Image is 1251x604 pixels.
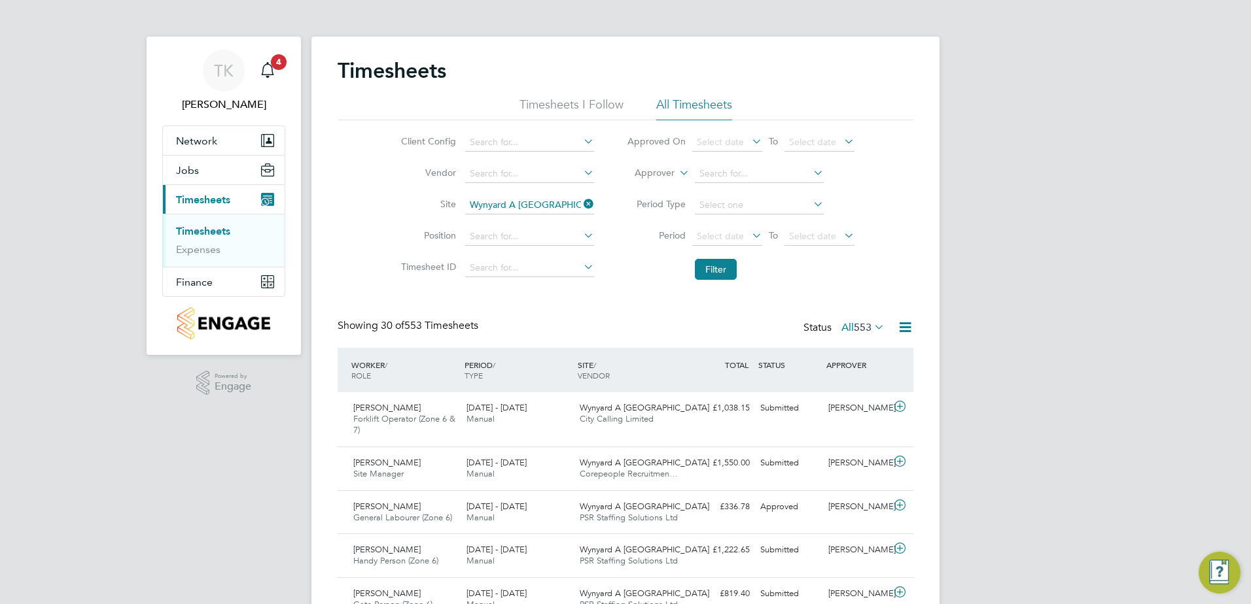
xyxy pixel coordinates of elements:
span: Corepeople Recruitmen… [580,468,678,479]
span: Engage [215,381,251,392]
input: Search for... [695,165,824,183]
span: Forklift Operator (Zone 6 & 7) [353,413,455,435]
span: [PERSON_NAME] [353,501,421,512]
label: Position [397,229,456,241]
div: Submitted [755,452,823,474]
div: [PERSON_NAME] [823,496,891,518]
li: All Timesheets [656,97,732,120]
div: [PERSON_NAME] [823,539,891,561]
label: Period [627,229,686,241]
span: 30 of [381,319,404,332]
span: Wynyard A [GEOGRAPHIC_DATA] [580,501,709,512]
span: Jobs [176,164,199,176]
span: To [765,133,782,150]
button: Engage Resource Center [1199,552,1241,594]
span: PSR Staffing Solutions Ltd [580,555,678,566]
span: [DATE] - [DATE] [467,402,527,413]
div: Approved [755,496,823,518]
span: Powered by [215,371,251,382]
span: Select date [697,230,744,242]
input: Search for... [465,259,594,277]
input: Search for... [465,133,594,152]
button: Network [163,126,285,155]
span: ROLE [351,370,371,380]
span: 553 Timesheets [381,319,478,332]
span: 4 [271,54,287,70]
div: £1,038.15 [687,397,755,419]
span: Wynyard A [GEOGRAPHIC_DATA] [580,544,709,555]
span: Manual [467,512,495,523]
span: VENDOR [578,370,610,380]
span: / [385,360,387,370]
img: countryside-properties-logo-retina.png [177,307,270,339]
span: [DATE] - [DATE] [467,457,527,468]
label: Vendor [397,167,456,178]
span: [PERSON_NAME] [353,588,421,599]
a: TK[PERSON_NAME] [162,50,285,112]
span: Site Manager [353,468,404,479]
a: Powered byEngage [196,371,252,395]
span: Select date [789,230,836,242]
button: Jobs [163,156,285,184]
span: Select date [697,136,744,148]
span: To [765,227,782,244]
span: [DATE] - [DATE] [467,588,527,599]
div: WORKER [348,353,461,387]
label: Timesheet ID [397,261,456,273]
li: Timesheets I Follow [520,97,624,120]
div: Timesheets [163,214,285,267]
span: TYPE [465,370,483,380]
input: Search for... [465,227,594,246]
span: TOTAL [725,360,749,370]
span: TK [214,62,234,79]
span: Network [176,135,217,147]
label: All [841,321,885,334]
a: Expenses [176,243,220,256]
span: / [593,360,596,370]
span: General Labourer (Zone 6) [353,512,452,523]
span: Timesheets [176,193,230,206]
button: Filter [695,259,737,280]
div: PERIOD [461,353,574,387]
label: Approver [616,167,675,180]
label: Client Config [397,135,456,147]
a: Timesheets [176,225,230,237]
span: City Calling Limited [580,413,654,424]
label: Site [397,198,456,210]
div: £1,222.65 [687,539,755,561]
div: £1,550.00 [687,452,755,474]
div: [PERSON_NAME] [823,452,891,474]
span: Select date [789,136,836,148]
div: [PERSON_NAME] [823,397,891,419]
div: £336.78 [687,496,755,518]
button: Timesheets [163,185,285,214]
span: PSR Staffing Solutions Ltd [580,512,678,523]
span: Wynyard A [GEOGRAPHIC_DATA] [580,457,709,468]
span: [PERSON_NAME] [353,457,421,468]
label: Period Type [627,198,686,210]
span: [DATE] - [DATE] [467,544,527,555]
div: Status [803,319,887,337]
input: Select one [695,196,824,214]
h2: Timesheets [338,58,446,84]
span: Finance [176,276,213,288]
div: Showing [338,319,481,333]
span: [DATE] - [DATE] [467,501,527,512]
div: Submitted [755,397,823,419]
span: Wynyard A [GEOGRAPHIC_DATA] [580,402,709,413]
nav: Main navigation [147,37,301,355]
div: APPROVER [823,353,891,377]
input: Search for... [465,165,594,183]
label: Approved On [627,135,686,147]
span: [PERSON_NAME] [353,402,421,413]
span: Manual [467,468,495,479]
span: 553 [854,321,872,334]
input: Search for... [465,196,594,214]
a: 4 [255,50,281,92]
span: Tyler Kelly [162,97,285,112]
span: Manual [467,555,495,566]
span: Handy Person (Zone 6) [353,555,438,566]
span: Wynyard A [GEOGRAPHIC_DATA] [580,588,709,599]
div: SITE [574,353,688,387]
a: Go to home page [162,307,285,339]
